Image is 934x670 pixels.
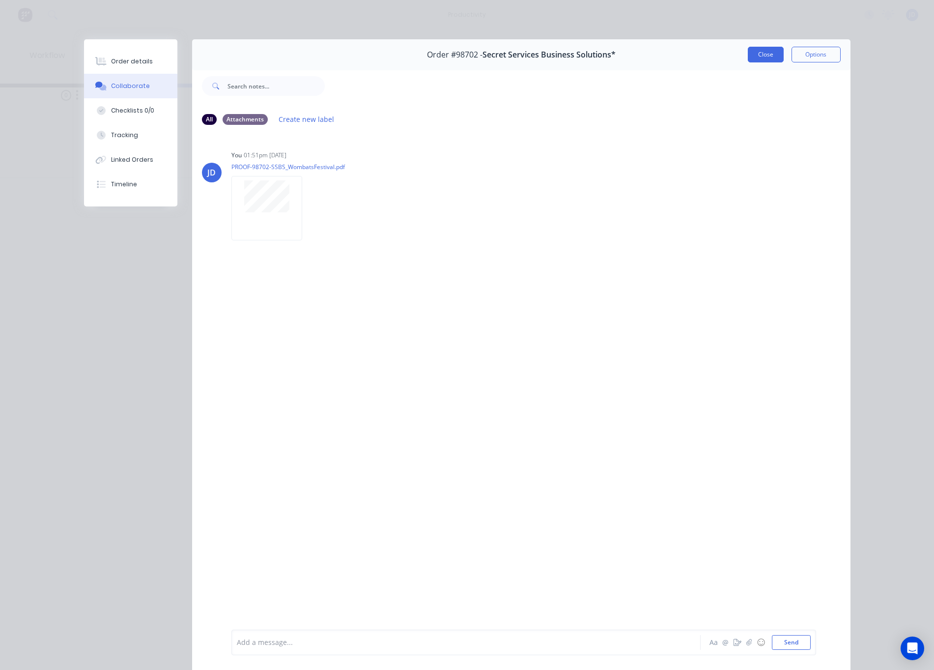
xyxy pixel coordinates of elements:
span: Order #98702 - [427,50,482,59]
div: Open Intercom Messenger [901,637,924,660]
button: Tracking [84,123,177,147]
div: Attachments [223,114,268,125]
button: @ [720,637,732,648]
button: Options [792,47,841,62]
button: ☺ [755,637,767,648]
button: Create new label [274,113,340,126]
div: 01:51pm [DATE] [244,151,286,160]
div: Timeline [111,180,137,189]
div: Order details [111,57,153,66]
div: You [231,151,242,160]
button: Checklists 0/0 [84,98,177,123]
input: Search notes... [227,76,325,96]
button: Close [748,47,784,62]
button: Linked Orders [84,147,177,172]
button: Order details [84,49,177,74]
button: Aa [708,637,720,648]
span: Secret Services Business Solutions* [482,50,616,59]
div: All [202,114,217,125]
button: Timeline [84,172,177,197]
button: Collaborate [84,74,177,98]
div: JD [207,167,216,178]
div: Checklists 0/0 [111,106,154,115]
div: Tracking [111,131,138,140]
div: Linked Orders [111,155,153,164]
button: Send [772,635,811,650]
p: PROOF-98702-SSBS_WombatsFestival.pdf [231,163,345,171]
div: Collaborate [111,82,150,90]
